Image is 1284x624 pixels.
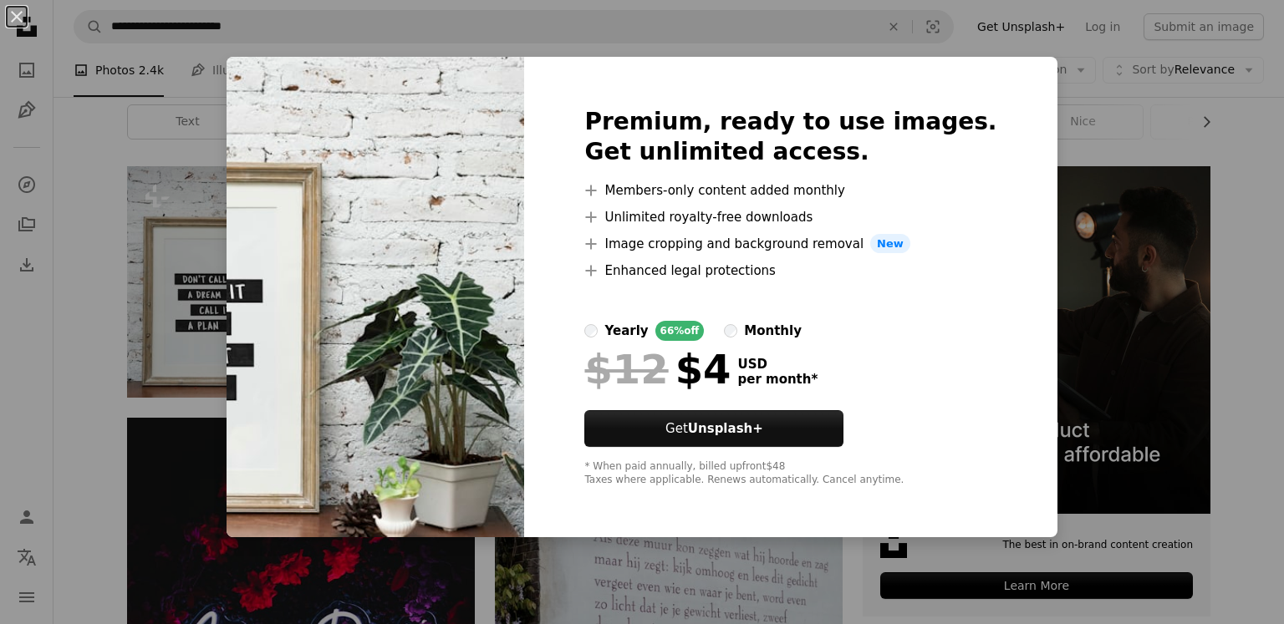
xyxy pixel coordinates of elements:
div: $4 [584,348,731,391]
span: New [870,234,910,254]
li: Image cropping and background removal [584,234,996,254]
strong: Unsplash+ [688,421,763,436]
div: monthly [744,321,802,341]
li: Members-only content added monthly [584,180,996,200]
span: $12 [584,348,668,391]
span: USD [737,357,818,372]
div: 66% off [655,321,705,341]
span: per month * [737,372,818,387]
h2: Premium, ready to use images. Get unlimited access. [584,107,996,167]
input: monthly [724,324,737,337]
div: * When paid annually, billed upfront $48 Taxes where applicable. Renews automatically. Cancel any... [584,460,996,487]
img: premium_photo-1726837224365-226ca0f5d266 [227,57,524,538]
li: Unlimited royalty-free downloads [584,207,996,227]
button: GetUnsplash+ [584,410,843,447]
div: yearly [604,321,648,341]
input: yearly66%off [584,324,598,337]
li: Enhanced legal protections [584,261,996,281]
